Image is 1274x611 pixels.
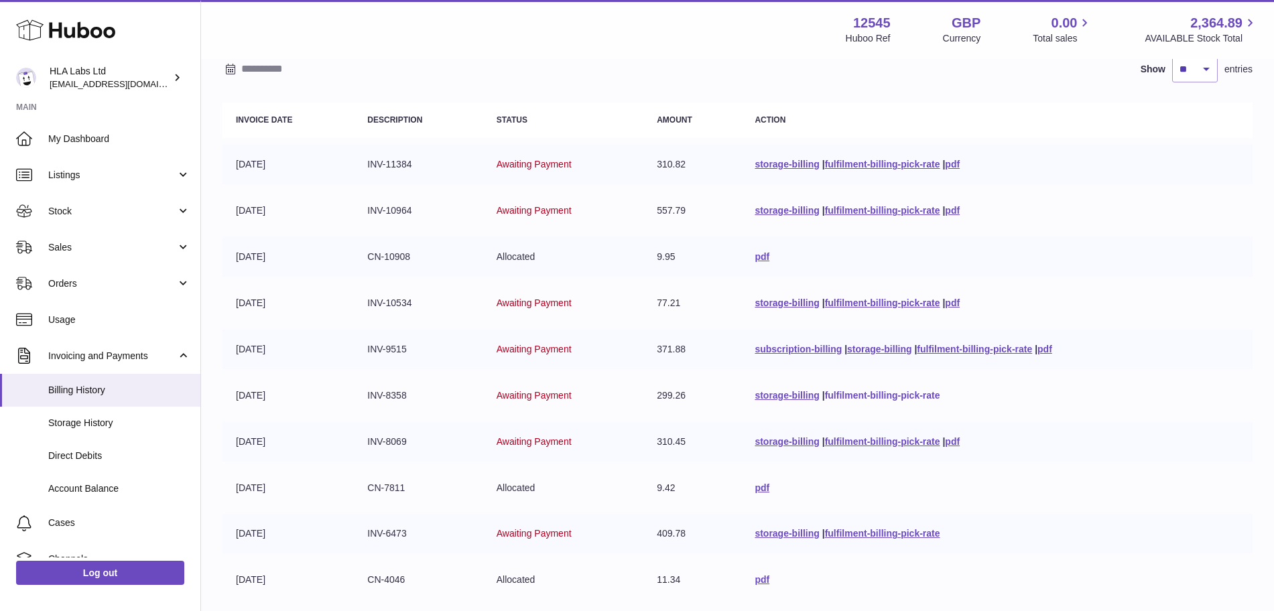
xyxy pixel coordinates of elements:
td: INV-8358 [354,376,483,415]
td: 299.26 [643,376,741,415]
span: Storage History [48,417,190,429]
span: My Dashboard [48,133,190,145]
span: Allocated [497,482,535,493]
td: 9.95 [643,237,741,277]
td: [DATE] [222,237,354,277]
a: fulfilment-billing-pick-rate [917,344,1032,354]
td: 409.78 [643,514,741,553]
span: Billing History [48,384,190,397]
span: Channels [48,553,190,565]
span: | [822,297,825,308]
a: fulfilment-billing-pick-rate [825,297,940,308]
a: pdf [755,251,769,262]
span: [EMAIL_ADDRESS][DOMAIN_NAME] [50,78,197,89]
strong: 12545 [853,14,891,32]
td: [DATE] [222,422,354,462]
a: pdf [755,482,769,493]
div: Currency [943,32,981,45]
a: fulfilment-billing-pick-rate [825,528,940,539]
img: clinton@newgendirect.com [16,68,36,88]
a: storage-billing [755,436,819,447]
td: INV-8069 [354,422,483,462]
span: | [1035,344,1037,354]
a: storage-billing [847,344,911,354]
span: Awaiting Payment [497,436,572,447]
td: [DATE] [222,330,354,369]
span: Awaiting Payment [497,297,572,308]
td: 310.45 [643,422,741,462]
td: CN-4046 [354,560,483,600]
strong: GBP [952,14,980,32]
a: fulfilment-billing-pick-rate [825,159,940,169]
span: Awaiting Payment [497,344,572,354]
span: Allocated [497,574,535,585]
span: Allocated [497,251,535,262]
span: Account Balance [48,482,190,495]
a: pdf [945,297,960,308]
span: | [942,159,945,169]
td: [DATE] [222,145,354,184]
td: INV-9515 [354,330,483,369]
span: Direct Debits [48,450,190,462]
a: subscription-billing [755,344,842,354]
span: | [942,436,945,447]
span: entries [1224,63,1253,76]
span: Usage [48,314,190,326]
a: fulfilment-billing-pick-rate [825,390,940,401]
span: Invoicing and Payments [48,350,176,362]
span: | [822,390,825,401]
a: 2,364.89 AVAILABLE Stock Total [1145,14,1258,45]
div: Huboo Ref [846,32,891,45]
span: 0.00 [1052,14,1078,32]
td: 310.82 [643,145,741,184]
a: pdf [945,205,960,216]
a: storage-billing [755,390,819,401]
span: Awaiting Payment [497,205,572,216]
a: Log out [16,561,184,585]
span: | [822,436,825,447]
span: | [822,159,825,169]
label: Show [1141,63,1165,76]
span: Stock [48,205,176,218]
td: [DATE] [222,560,354,600]
a: fulfilment-billing-pick-rate [825,436,940,447]
a: storage-billing [755,528,819,539]
td: CN-7811 [354,468,483,508]
td: 557.79 [643,191,741,230]
span: Listings [48,169,176,182]
td: [DATE] [222,514,354,553]
div: HLA Labs Ltd [50,65,170,90]
a: storage-billing [755,159,819,169]
td: [DATE] [222,468,354,508]
a: pdf [1037,344,1052,354]
span: Awaiting Payment [497,528,572,539]
strong: Status [497,115,527,125]
span: Awaiting Payment [497,390,572,401]
td: [DATE] [222,376,354,415]
td: 11.34 [643,560,741,600]
span: | [942,297,945,308]
td: CN-10908 [354,237,483,277]
a: fulfilment-billing-pick-rate [825,205,940,216]
td: 9.42 [643,468,741,508]
strong: Action [755,115,785,125]
span: | [844,344,847,354]
span: Cases [48,517,190,529]
a: pdf [945,436,960,447]
span: AVAILABLE Stock Total [1145,32,1258,45]
strong: Invoice Date [236,115,292,125]
td: INV-10534 [354,283,483,323]
span: 2,364.89 [1190,14,1243,32]
span: | [942,205,945,216]
td: [DATE] [222,191,354,230]
td: [DATE] [222,283,354,323]
a: pdf [945,159,960,169]
a: storage-billing [755,205,819,216]
span: | [822,528,825,539]
span: Orders [48,277,176,290]
td: 77.21 [643,283,741,323]
strong: Description [367,115,422,125]
td: INV-6473 [354,514,483,553]
span: | [914,344,917,354]
strong: Amount [657,115,692,125]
